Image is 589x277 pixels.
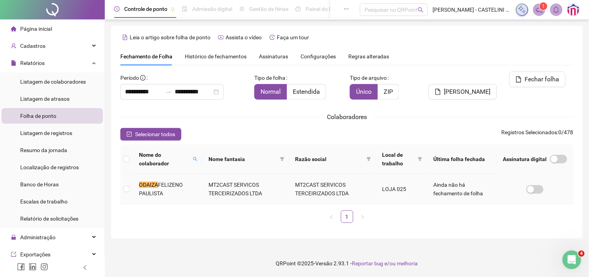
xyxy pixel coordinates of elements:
[20,198,68,205] span: Escalas de trabalho
[356,88,372,95] span: Único
[120,53,172,60] span: Fechamento de Folha
[433,182,483,196] span: Ainda não há fechamento de folha
[208,155,277,163] span: Nome fantasia
[40,263,48,271] span: instagram
[20,147,67,153] span: Resumo da jornada
[365,153,373,165] span: filter
[249,6,288,12] span: Gestão de férias
[306,6,336,12] span: Painel do DP
[503,155,547,163] span: Assinatura digital
[382,151,415,168] span: Local de trabalho
[540,2,547,10] sup: 1
[191,149,199,169] span: search
[254,74,285,82] span: Tipo de folha
[11,235,16,240] span: lock
[502,128,573,140] span: : 0 / 478
[579,251,585,257] span: 4
[139,182,183,196] span: FELIZENO PAULISTA
[120,128,181,140] button: Selecionar todos
[122,35,128,40] span: file-text
[384,88,393,95] span: ZIP
[11,60,16,66] span: file
[518,5,526,14] img: sparkle-icon.fc2bf0ac1784a2077858766a79e2daf3.svg
[29,263,36,271] span: linkedin
[127,131,132,137] span: check-square
[120,75,139,81] span: Período
[20,251,50,258] span: Exportações
[367,157,371,161] span: filter
[293,88,320,95] span: Estendida
[427,144,497,174] th: Última folha fechada
[182,6,188,12] span: file-done
[261,88,281,95] span: Normal
[376,174,427,204] td: LOJA 025
[295,155,364,163] span: Razão social
[185,53,247,60] span: Histórico de fechamentos
[315,260,332,266] span: Versão
[301,54,336,59] span: Configurações
[269,35,275,40] span: history
[433,5,511,14] span: [PERSON_NAME] - CASTELINI COMERCIO DE VESTUARIO LTDA
[105,250,589,277] footer: QRPoint © 2025 - 2.93.1 -
[325,210,338,223] button: left
[429,84,497,100] button: [PERSON_NAME]
[193,157,198,161] span: search
[124,6,167,12] span: Controle de ponto
[553,6,560,13] span: bell
[289,174,376,204] td: MT2CAST SERVICOS TERCEIRIZADOS LTDA
[202,174,289,204] td: MT2CAST SERVICOS TERCEIRIZADOS LTDA
[135,130,175,138] span: Selecionar todos
[542,4,545,9] span: 1
[344,6,349,12] span: ellipsis
[11,43,16,49] span: user-add
[356,210,369,223] li: Próxima página
[350,74,387,82] span: Tipo de arquivo
[418,157,422,161] span: filter
[114,6,120,12] span: clock-circle
[20,79,86,85] span: Listagem de colaboradores
[192,6,232,12] span: Admissão digital
[516,76,522,82] span: file
[341,211,353,223] a: 1
[341,210,353,223] li: 1
[416,149,424,169] span: filter
[509,72,566,87] button: Fechar folha
[20,216,78,222] span: Relatório de solicitações
[356,210,369,223] button: right
[295,6,301,12] span: dashboard
[17,263,25,271] span: facebook
[20,234,56,240] span: Administração
[140,75,146,81] span: info-circle
[327,113,367,121] span: Colaboradores
[418,7,424,13] span: search
[525,75,559,84] span: Fechar folha
[139,182,158,188] mark: ODAIZA
[20,113,56,119] span: Folha de ponto
[277,34,309,40] span: Faça um tour
[239,6,245,12] span: sun
[20,26,52,32] span: Página inicial
[11,26,16,32] span: home
[170,7,175,12] span: pushpin
[568,4,579,16] img: 74272
[348,54,389,59] span: Regras alteradas
[502,129,558,135] span: Registros Selecionados
[11,252,16,257] span: export
[278,153,286,165] span: filter
[20,96,69,102] span: Listagem de atrasos
[280,157,285,161] span: filter
[563,251,581,269] iframe: Intercom live chat
[20,130,72,136] span: Listagem de registros
[20,181,59,188] span: Banco de Horas
[139,151,190,168] span: Nome do colaborador
[435,89,441,95] span: file
[352,260,418,266] span: Reportar bug e/ou melhoria
[130,34,210,40] span: Leia o artigo sobre folha de ponto
[259,54,288,59] span: Assinaturas
[325,210,338,223] li: Página anterior
[218,35,224,40] span: youtube
[82,265,88,270] span: left
[20,164,79,170] span: Localização de registros
[360,215,365,219] span: right
[20,60,45,66] span: Relatórios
